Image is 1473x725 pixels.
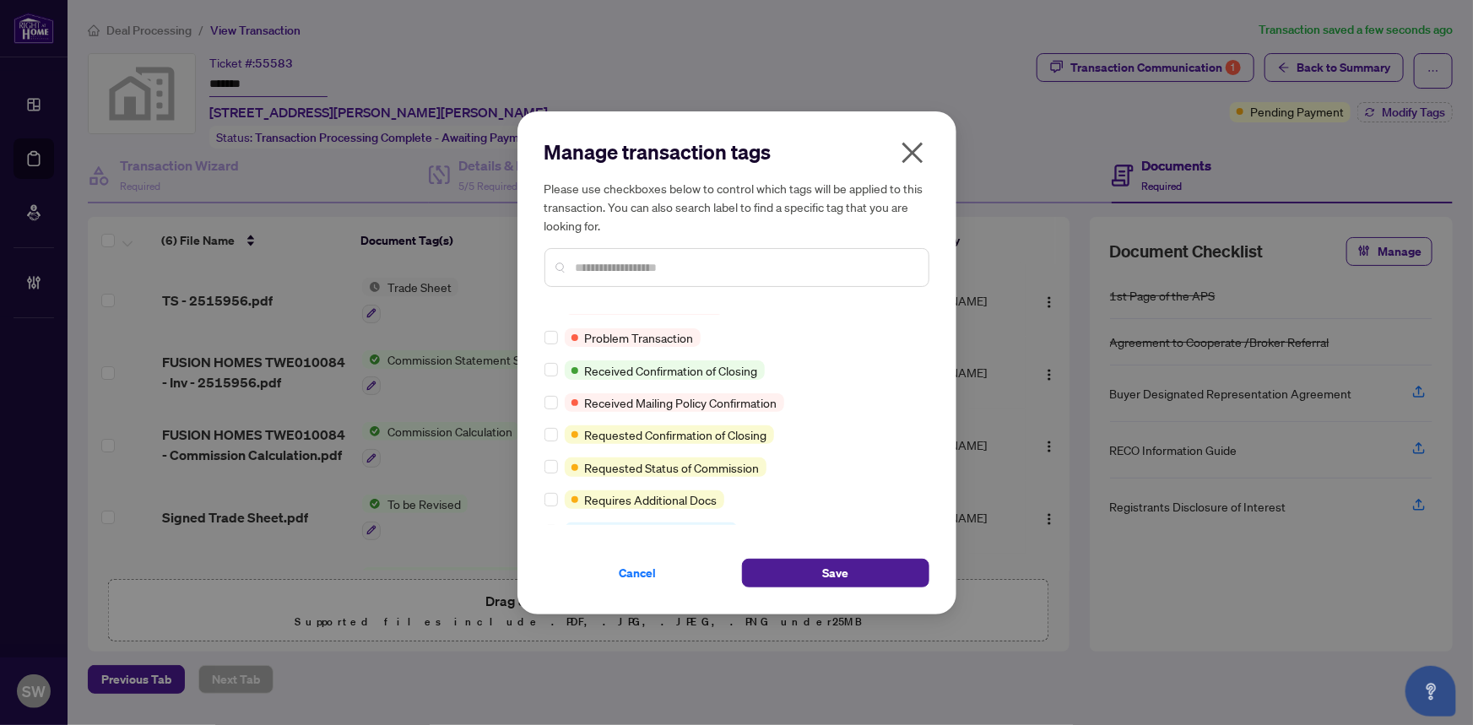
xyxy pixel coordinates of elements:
[585,393,777,412] span: Received Mailing Policy Confirmation
[544,179,929,235] h5: Please use checkboxes below to control which tags will be applied to this transaction. You can al...
[822,560,848,587] span: Save
[620,560,657,587] span: Cancel
[585,522,731,541] span: Requires Cheque Clearance
[585,490,718,509] span: Requires Additional Docs
[742,559,929,587] button: Save
[585,425,767,444] span: Requested Confirmation of Closing
[585,328,694,347] span: Problem Transaction
[544,138,929,165] h2: Manage transaction tags
[544,559,732,587] button: Cancel
[1405,666,1456,717] button: Open asap
[899,139,926,166] span: close
[585,361,758,380] span: Received Confirmation of Closing
[585,458,760,477] span: Requested Status of Commission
